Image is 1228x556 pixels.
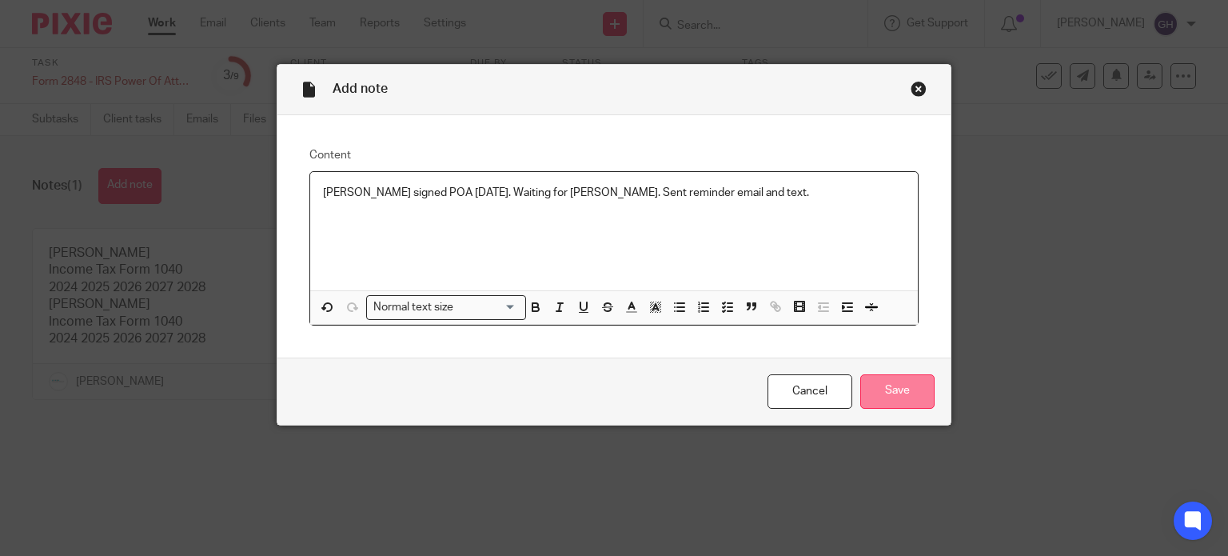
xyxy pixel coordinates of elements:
[860,374,935,409] input: Save
[459,299,516,316] input: Search for option
[767,374,852,409] a: Cancel
[333,82,388,95] span: Add note
[309,147,919,163] label: Content
[323,185,906,201] p: [PERSON_NAME] signed POA [DATE]. Waiting for [PERSON_NAME]. Sent reminder email and text.
[366,295,526,320] div: Search for option
[911,81,927,97] div: Close this dialog window
[370,299,457,316] span: Normal text size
